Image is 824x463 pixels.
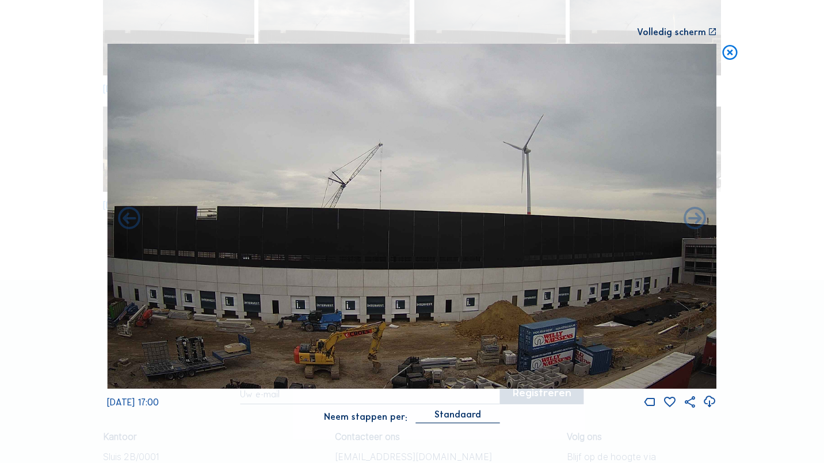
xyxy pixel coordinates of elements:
div: Standaard [434,409,481,420]
i: Back [681,206,708,233]
div: Standaard [416,409,500,423]
span: [DATE] 17:00 [107,397,159,408]
div: Volledig scherm [637,28,706,37]
img: Image [107,44,716,389]
div: Neem stappen per: [324,412,407,422]
i: Forward [116,206,143,233]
